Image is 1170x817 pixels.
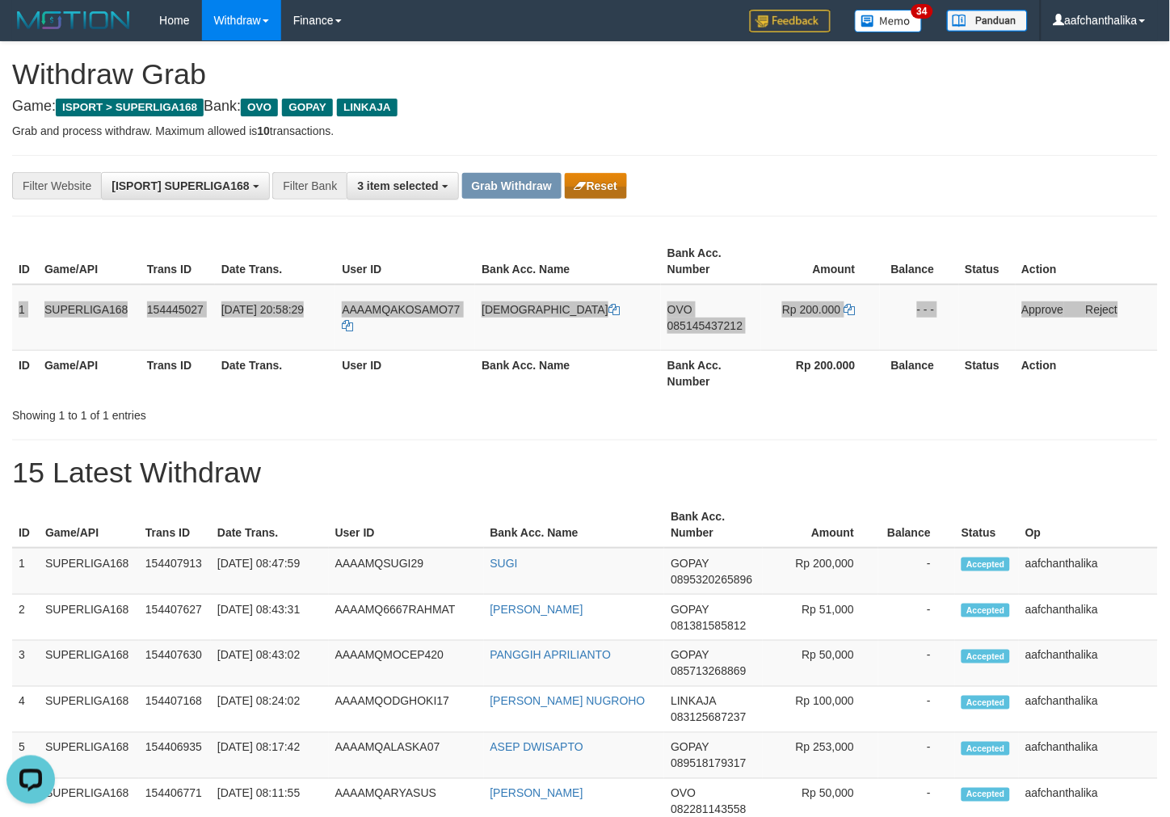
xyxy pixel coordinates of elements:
[667,319,743,332] span: Copy 085145437212 to clipboard
[211,641,329,687] td: [DATE] 08:43:02
[1086,303,1118,316] a: Reject
[139,595,211,641] td: 154407627
[947,10,1028,32] img: panduan.png
[763,641,878,687] td: Rp 50,000
[12,548,39,595] td: 1
[490,649,612,662] a: PANGGIH APRILIANTO
[1019,548,1158,595] td: aafchanthalika
[671,695,716,708] span: LINKAJA
[661,238,761,284] th: Bank Acc. Number
[671,573,752,586] span: Copy 0895320265896 to clipboard
[38,284,141,351] td: SUPERLIGA168
[1019,687,1158,733] td: aafchanthalika
[357,179,438,192] span: 3 item selected
[962,604,1010,617] span: Accepted
[347,172,458,200] button: 3 item selected
[763,502,878,548] th: Amount
[761,350,880,396] th: Rp 200.000
[1019,733,1158,779] td: aafchanthalika
[878,548,955,595] td: -
[490,787,583,800] a: [PERSON_NAME]
[329,641,484,687] td: AAAAMQMOCEP420
[38,350,141,396] th: Game/API
[12,401,475,423] div: Showing 1 to 1 of 1 entries
[671,649,709,662] span: GOPAY
[12,238,38,284] th: ID
[671,757,746,770] span: Copy 089518179317 to clipboard
[671,619,746,632] span: Copy 081381585812 to clipboard
[763,595,878,641] td: Rp 51,000
[139,733,211,779] td: 154406935
[139,502,211,548] th: Trans ID
[855,10,923,32] img: Button%20Memo.svg
[761,238,880,284] th: Amount
[221,303,304,316] span: [DATE] 20:58:29
[671,803,746,816] span: Copy 082281143558 to clipboard
[667,303,692,316] span: OVO
[880,238,959,284] th: Balance
[959,350,1016,396] th: Status
[880,284,959,351] td: - - -
[12,502,39,548] th: ID
[101,172,269,200] button: [ISPORT] SUPERLIGA168
[12,641,39,687] td: 3
[342,303,460,316] span: AAAAMQAKOSAMO77
[12,595,39,641] td: 2
[1016,350,1158,396] th: Action
[12,123,1158,139] p: Grab and process withdraw. Maximum allowed is transactions.
[671,665,746,678] span: Copy 085713268869 to clipboard
[211,687,329,733] td: [DATE] 08:24:02
[241,99,278,116] span: OVO
[565,173,627,199] button: Reset
[211,502,329,548] th: Date Trans.
[671,787,696,800] span: OVO
[475,350,661,396] th: Bank Acc. Name
[490,557,518,570] a: SUGI
[955,502,1019,548] th: Status
[664,502,763,548] th: Bank Acc. Number
[482,303,620,316] a: [DEMOGRAPHIC_DATA]
[39,687,139,733] td: SUPERLIGA168
[878,687,955,733] td: -
[12,99,1158,115] h4: Game: Bank:
[12,172,101,200] div: Filter Website
[1019,502,1158,548] th: Op
[329,502,484,548] th: User ID
[490,741,583,754] a: ASEP DWISAPTO
[962,696,1010,710] span: Accepted
[1016,238,1158,284] th: Action
[1019,641,1158,687] td: aafchanthalika
[671,711,746,724] span: Copy 083125687237 to clipboard
[12,284,38,351] td: 1
[962,788,1010,802] span: Accepted
[6,6,55,55] button: Open LiveChat chat widget
[112,179,249,192] span: [ISPORT] SUPERLIGA168
[671,741,709,754] span: GOPAY
[215,238,336,284] th: Date Trans.
[211,595,329,641] td: [DATE] 08:43:31
[147,303,204,316] span: 154445027
[490,695,646,708] a: [PERSON_NAME] NUGROHO
[661,350,761,396] th: Bank Acc. Number
[878,595,955,641] td: -
[335,238,475,284] th: User ID
[39,641,139,687] td: SUPERLIGA168
[490,603,583,616] a: [PERSON_NAME]
[962,558,1010,571] span: Accepted
[484,502,665,548] th: Bank Acc. Name
[1022,303,1064,316] a: Approve
[139,687,211,733] td: 154407168
[139,641,211,687] td: 154407630
[342,303,460,332] a: AAAAMQAKOSAMO77
[911,4,933,19] span: 34
[763,548,878,595] td: Rp 200,000
[959,238,1016,284] th: Status
[12,58,1158,91] h1: Withdraw Grab
[12,687,39,733] td: 4
[878,641,955,687] td: -
[141,350,215,396] th: Trans ID
[39,595,139,641] td: SUPERLIGA168
[12,457,1158,489] h1: 15 Latest Withdraw
[215,350,336,396] th: Date Trans.
[141,238,215,284] th: Trans ID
